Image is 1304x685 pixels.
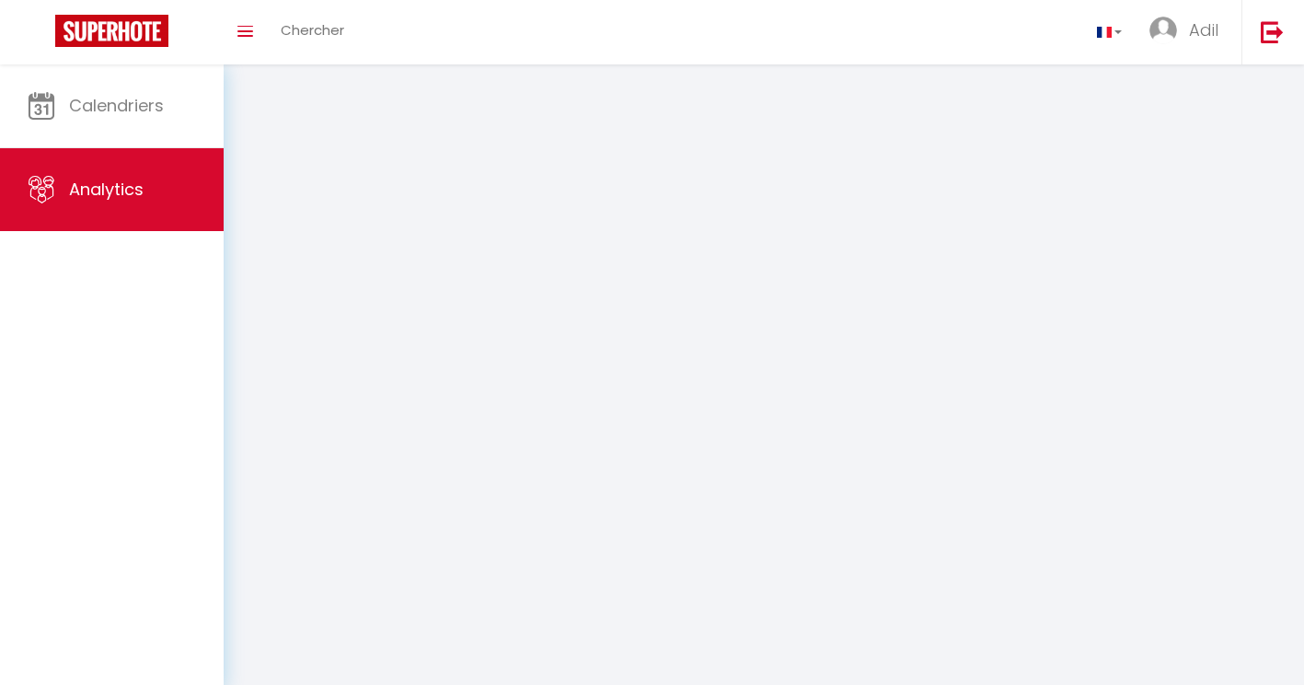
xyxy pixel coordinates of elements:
[281,20,344,40] span: Chercher
[1261,20,1284,43] img: logout
[15,7,70,63] button: Ouvrir le widget de chat LiveChat
[69,94,164,117] span: Calendriers
[1189,18,1218,41] span: Adil
[55,15,168,47] img: Super Booking
[1149,17,1177,44] img: ...
[69,178,144,201] span: Analytics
